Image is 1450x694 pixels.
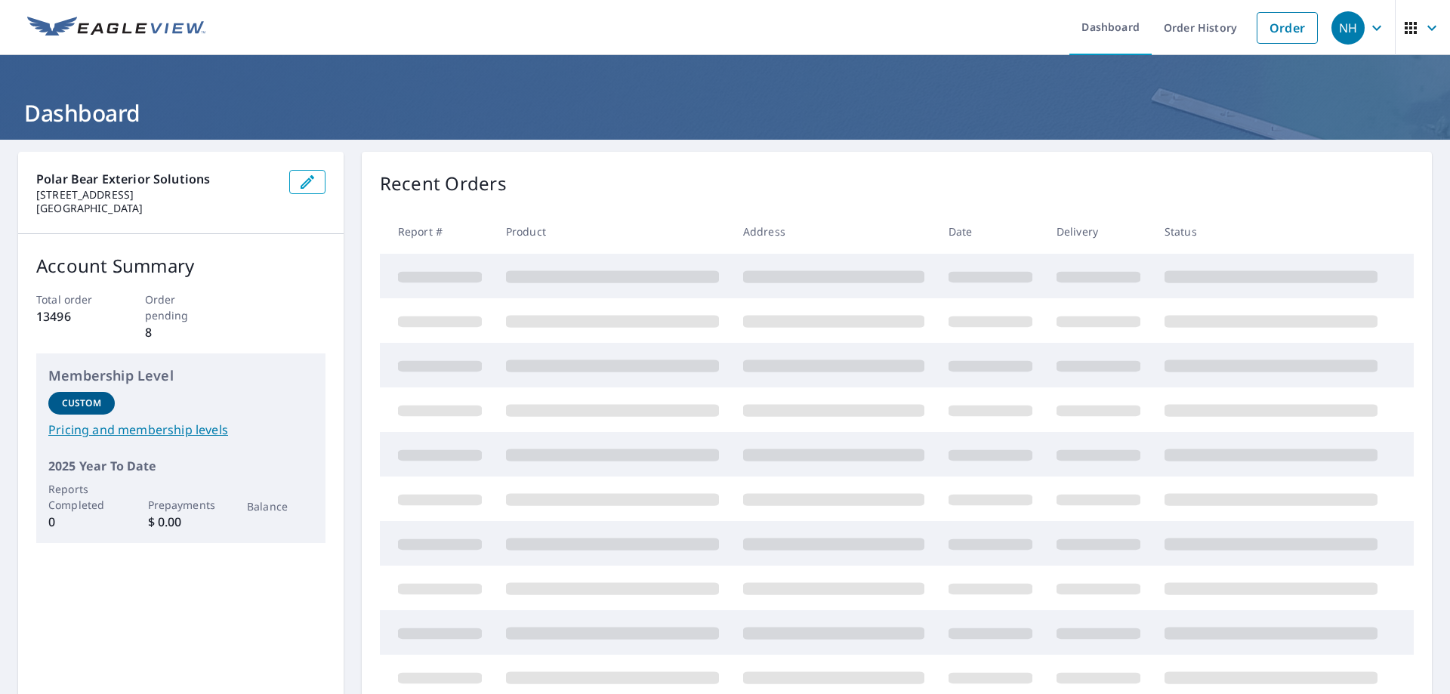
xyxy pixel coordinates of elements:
h1: Dashboard [18,97,1432,128]
p: Prepayments [148,497,214,513]
th: Date [936,209,1044,254]
p: [STREET_ADDRESS] [36,188,277,202]
th: Report # [380,209,494,254]
p: Reports Completed [48,481,115,513]
div: NH [1331,11,1365,45]
th: Product [494,209,731,254]
p: Total order [36,291,109,307]
p: 2025 Year To Date [48,457,313,475]
p: [GEOGRAPHIC_DATA] [36,202,277,215]
p: 13496 [36,307,109,325]
p: 0 [48,513,115,531]
p: Order pending [145,291,217,323]
p: Custom [62,396,101,410]
p: 8 [145,323,217,341]
a: Order [1257,12,1318,44]
p: $ 0.00 [148,513,214,531]
p: Balance [247,498,313,514]
th: Delivery [1044,209,1152,254]
a: Pricing and membership levels [48,421,313,439]
p: Account Summary [36,252,325,279]
p: Recent Orders [380,170,507,197]
p: Polar Bear Exterior Solutions [36,170,277,188]
th: Status [1152,209,1390,254]
p: Membership Level [48,366,313,386]
img: EV Logo [27,17,205,39]
th: Address [731,209,936,254]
